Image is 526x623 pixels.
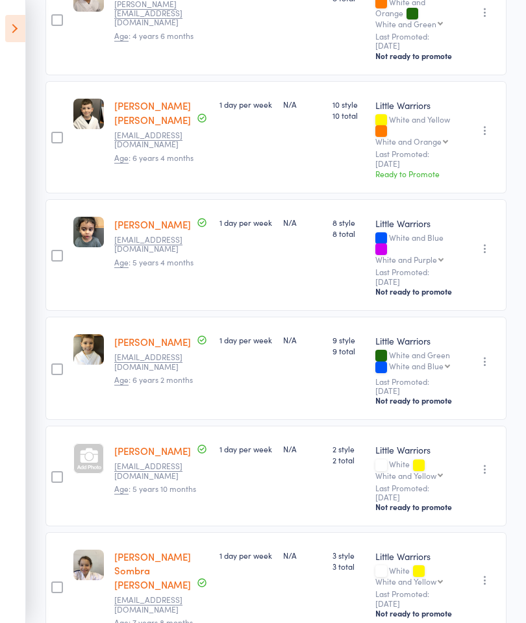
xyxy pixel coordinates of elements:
div: Not ready to promote [375,608,454,618]
span: 3 style [332,550,365,561]
div: 1 day per week [219,217,273,228]
span: 10 style [332,99,365,110]
img: image1692854043.png [73,217,104,247]
a: [PERSON_NAME] [PERSON_NAME] [114,99,191,127]
div: Not ready to promote [375,502,454,512]
div: Not ready to promote [375,395,454,406]
div: Ready to Promote [375,168,454,179]
div: 1 day per week [219,550,273,561]
div: 1 day per week [219,443,273,454]
div: White and Purple [375,255,437,263]
small: Last Promoted: [DATE] [375,377,454,396]
div: White and Yellow [375,471,436,480]
small: Last Promoted: [DATE] [375,267,454,286]
span: : 5 years 4 months [114,256,194,268]
div: 1 day per week [219,99,273,110]
span: 9 total [332,345,365,356]
div: White and Green [375,350,454,373]
small: Last Promoted: [DATE] [375,589,454,608]
a: [PERSON_NAME] Sombra [PERSON_NAME] [114,550,191,591]
span: : 5 years 10 months [114,483,196,495]
div: Little Warriors [375,550,454,563]
div: Little Warriors [375,99,454,112]
div: Little Warriors [375,443,454,456]
div: White and Yellow [375,577,436,585]
img: image1754696249.png [73,550,104,580]
div: White and Yellow [375,115,454,145]
a: [PERSON_NAME] [114,217,191,231]
small: Last Promoted: [DATE] [375,149,454,168]
small: jodiedq@hotmail.com [114,130,199,149]
div: Little Warriors [375,217,454,230]
span: 8 total [332,228,365,239]
span: 8 style [332,217,365,228]
span: 2 total [332,454,365,465]
div: Not ready to promote [375,286,454,297]
span: 2 style [332,443,365,454]
small: nitisha_lal@hotmail.com [114,235,199,254]
div: Not ready to promote [375,51,454,61]
div: 1 day per week [219,334,273,345]
a: [PERSON_NAME] [114,444,191,458]
small: Last Promoted: [DATE] [375,483,454,502]
span: 9 style [332,334,365,345]
div: N/A [283,99,322,110]
div: White and Blue [375,233,454,263]
img: image1713330374.png [73,334,104,365]
div: N/A [283,334,322,345]
small: Hey_natty16@hotmail.com [114,352,199,371]
span: 10 total [332,110,365,121]
div: White and Orange [375,137,442,145]
span: : 6 years 2 months [114,374,193,385]
div: White [375,459,454,479]
small: gabrielidsombra@gmail.com [114,595,199,614]
div: N/A [283,550,322,561]
div: Little Warriors [375,334,454,347]
span: 3 total [332,561,365,572]
span: : 6 years 4 months [114,152,194,164]
div: White [375,566,454,585]
small: Dipszee@yahoo.com [114,461,199,480]
img: image1731113664.png [73,99,104,129]
small: Last Promoted: [DATE] [375,32,454,51]
div: White and Blue [389,361,444,370]
div: N/A [283,443,322,454]
div: N/A [283,217,322,228]
div: White and Green [375,19,436,28]
a: [PERSON_NAME] [114,335,191,348]
span: : 4 years 6 months [114,30,194,42]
